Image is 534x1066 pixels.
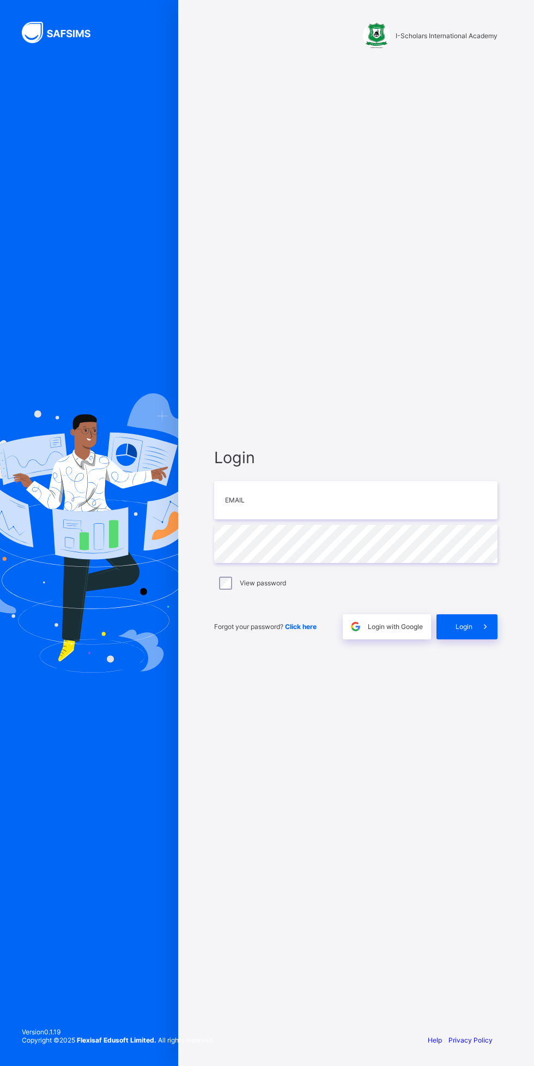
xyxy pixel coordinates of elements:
[77,1036,156,1044] strong: Flexisaf Edusoft Limited.
[22,1028,214,1036] span: Version 0.1.19
[396,32,497,40] span: I-Scholars International Academy
[428,1036,442,1044] a: Help
[214,622,317,631] span: Forgot your password?
[22,22,104,43] img: SAFSIMS Logo
[448,1036,493,1044] a: Privacy Policy
[240,579,286,587] label: View password
[285,622,317,631] a: Click here
[456,622,472,631] span: Login
[349,620,362,633] img: google.396cfc9801f0270233282035f929180a.svg
[214,448,497,467] span: Login
[368,622,423,631] span: Login with Google
[22,1036,214,1044] span: Copyright © 2025 All rights reserved.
